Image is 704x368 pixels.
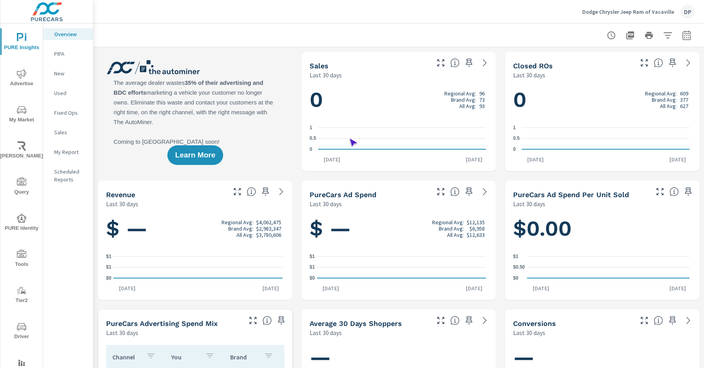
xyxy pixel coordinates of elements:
[54,89,87,97] p: Used
[3,286,40,305] span: Tier2
[582,8,674,15] p: Dodge Chrysler Jeep Ram of Vacaville
[664,284,691,292] p: [DATE]
[679,27,695,43] button: Select Date Range
[513,265,525,270] text: $0.50
[256,232,281,238] p: $3,780,606
[460,284,488,292] p: [DATE]
[167,145,223,165] button: Learn More
[54,168,87,183] p: Scheduled Reports
[43,87,93,99] div: Used
[527,284,555,292] p: [DATE]
[106,199,138,209] p: Last 30 days
[43,28,93,40] div: Overview
[467,232,485,238] p: $12,633
[171,353,199,361] p: You
[43,126,93,138] div: Sales
[432,219,464,225] p: Regional Avg:
[645,90,677,97] p: Regional Avg:
[478,314,491,327] a: See more details in report
[112,353,140,361] p: Channel
[106,190,135,199] h5: Revenue
[310,70,342,80] p: Last 30 days
[513,190,629,199] h5: PureCars Ad Spend Per Unit Sold
[257,284,284,292] p: [DATE]
[259,185,272,198] span: Save this to your personalized report
[682,185,695,198] span: Save this to your personalized report
[256,219,281,225] p: $4,062,475
[638,57,651,69] button: Make Fullscreen
[54,128,87,136] p: Sales
[310,86,488,113] h1: 0
[106,275,112,281] text: $0
[43,68,93,79] div: New
[522,156,549,163] p: [DATE]
[450,187,460,196] span: Total cost of media for all PureCars channels for the selected dealership group over the selected...
[654,185,666,198] button: Make Fullscreen
[106,319,218,328] h5: PureCars Advertising Spend Mix
[310,136,316,141] text: 0.5
[444,90,476,97] p: Regional Avg:
[479,90,485,97] p: 96
[680,90,688,97] p: 609
[469,225,485,232] p: $6,958
[479,97,485,103] p: 73
[450,316,460,325] span: A rolling 30 day total of daily Shoppers on the dealership website, averaged over the selected da...
[106,254,112,259] text: $1
[513,136,520,141] text: 0.5
[231,185,244,198] button: Make Fullscreen
[54,148,87,156] p: My Report
[680,97,688,103] p: 377
[513,125,516,130] text: 1
[666,314,679,327] span: Save this to your personalized report
[54,70,87,77] p: New
[513,62,553,70] h5: Closed ROs
[660,103,677,109] p: All Avg:
[43,166,93,185] div: Scheduled Reports
[43,107,93,119] div: Fixed Ops
[451,97,476,103] p: Brand Avg:
[256,225,281,232] p: $2,983,347
[236,232,253,238] p: All Avg:
[682,57,695,69] a: See more details in report
[654,316,663,325] span: The number of dealer-specified goals completed by a visitor. [Source: This data is provided by th...
[669,187,679,196] span: Average cost of advertising per each vehicle sold at the dealer over the selected date range. The...
[247,187,256,196] span: Total sales revenue over the selected date range. [Source: This data is sourced from the dealer’s...
[3,214,40,233] span: PURE Identity
[317,284,345,292] p: [DATE]
[479,103,485,109] p: 93
[666,57,679,69] span: Save this to your personalized report
[478,57,491,69] a: See more details in report
[3,178,40,197] span: Query
[106,215,284,242] h1: $ —
[513,199,545,209] p: Last 30 days
[460,156,488,163] p: [DATE]
[682,314,695,327] a: See more details in report
[3,105,40,124] span: My Market
[463,185,475,198] span: Save this to your personalized report
[660,27,676,43] button: Apply Filters
[318,156,346,163] p: [DATE]
[664,156,691,163] p: [DATE]
[106,265,112,270] text: $1
[434,185,447,198] button: Make Fullscreen
[652,97,677,103] p: Brand Avg:
[262,316,272,325] span: This table looks at how you compare to the amount of budget you spend per channel as opposed to y...
[434,314,447,327] button: Make Fullscreen
[513,328,545,337] p: Last 30 days
[106,328,138,337] p: Last 30 days
[467,219,485,225] p: $12,135
[680,103,688,109] p: 627
[275,185,288,198] a: See more details in report
[310,254,315,259] text: $1
[513,254,519,259] text: $1
[310,199,342,209] p: Last 30 days
[680,5,695,19] div: DP
[447,232,464,238] p: All Avg:
[310,328,342,337] p: Last 30 days
[275,314,288,327] span: Save this to your personalized report
[463,314,475,327] span: Save this to your personalized report
[310,319,402,328] h5: Average 30 Days Shoppers
[230,353,258,361] p: Brand
[513,275,519,281] text: $0
[654,58,663,68] span: Number of Repair Orders Closed by the selected dealership group over the selected time range. [So...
